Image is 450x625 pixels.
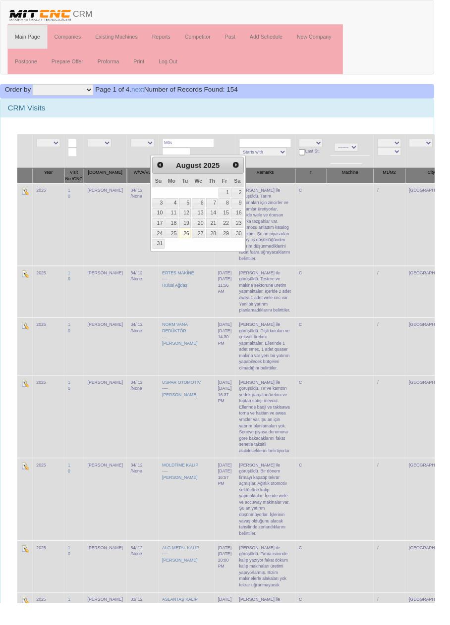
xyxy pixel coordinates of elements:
td: [PERSON_NAME] ile görüşüldü. Firma isminde kalıp yazıyor fakat döküm kalıp makinaları üretimi yap... [244,560,306,614]
th: W/VA/VB [131,174,164,190]
div: [DATE] 11:56 AM [226,286,240,306]
td: [DATE] [222,560,244,614]
td: ---- [164,275,222,329]
td: [PERSON_NAME] ile görüşüldü. Tarım makinaları için zincirler ve aksamlar üretiyorlar. İçeride wel... [244,190,306,275]
a: 3 [158,206,170,215]
a: [PERSON_NAME] [168,578,205,583]
span: Saturday [243,184,249,190]
td: [DATE] [222,275,244,329]
a: 0 [70,287,73,292]
a: Hulusi Ağdaş [168,293,194,298]
td: C [306,389,338,474]
th: Remarks [244,174,306,190]
a: Reports [150,26,184,51]
span: August [182,167,209,175]
td: [PERSON_NAME] ile görüşüldü. Tır ve kamton yedek parçalarıüretimi ve toptan satışı mevcut. Elleri... [244,389,306,474]
a: Competitor [184,26,225,51]
a: Prepare Offer [46,52,93,76]
td: / [387,275,420,329]
a: 17 [158,226,170,236]
td: [PERSON_NAME] [87,389,131,474]
td: 34/ 12 /None [131,190,164,275]
th: Year [34,174,66,190]
a: 12 [186,216,198,225]
a: MOLDTİME KALIP [168,479,206,484]
a: 1 [70,619,73,624]
td: [PERSON_NAME] ile görüşüldü. Dişli kutuları ve çekvalf üretimi yapmaktalar. Ellerinde 1 adet smec... [244,329,306,389]
a: 13 [199,216,213,225]
a: 31 [158,248,170,257]
a: 0 [70,201,73,206]
div: [DATE] 16:37 PM [226,400,240,419]
td: ---- [164,560,222,614]
td: 2025 [34,275,66,329]
a: 6 [199,206,213,215]
td: 34/ 12 /None [131,474,164,560]
img: Edit [22,280,30,288]
td: [DATE] [222,389,244,474]
td: 2025 [34,389,66,474]
td: [PERSON_NAME] [87,474,131,560]
span: Page 1 of 4. [99,89,136,97]
a: 24 [158,237,170,247]
span: Monday [174,184,182,190]
a: Print [131,52,157,76]
a: 19 [186,226,198,236]
a: 1 [70,195,73,200]
td: [PERSON_NAME] [87,190,131,275]
td: [PERSON_NAME] [87,275,131,329]
a: 29 [226,237,239,247]
a: Log Out [157,52,191,76]
span: Number of Records Found: 154 [99,89,246,97]
a: 2 [240,195,252,204]
a: 0 [70,340,73,345]
a: ALG METAL KALIP [168,565,207,570]
a: 30 [240,237,252,247]
td: 34/ 12 /None [131,329,164,389]
td: Last St. [306,139,338,174]
a: 1 [70,280,73,285]
a: next [136,89,149,97]
td: C [306,560,338,614]
a: NORM VANA REDÜKTÖR [168,334,194,345]
td: [DATE] [222,474,244,560]
th: [DOMAIN_NAME] [87,174,131,190]
td: C [306,275,338,329]
th: Machine [338,174,387,190]
a: [PERSON_NAME] [168,353,205,358]
a: [PERSON_NAME] [168,492,205,497]
a: 15 [226,216,239,225]
a: Add Schedule [251,26,300,51]
a: 23 [240,226,252,236]
td: / [387,474,420,560]
th: Visit No./CNC [66,174,87,190]
td: / [387,190,420,275]
a: 9 [240,206,252,215]
a: Existing Machines [91,26,150,51]
span: Wednesday [202,184,210,190]
img: Edit [22,333,30,341]
a: New Company [300,26,351,51]
td: 2025 [34,190,66,275]
div: [DATE] 14:30 PM [226,340,240,359]
a: Postpone [8,52,46,76]
a: 25 [171,237,185,247]
td: ---- [164,389,222,474]
a: 10 [158,216,170,225]
a: Main Page [8,26,49,51]
span: Sunday [161,184,168,190]
a: 26 [186,237,198,247]
img: header.png [8,8,75,23]
td: C [306,329,338,389]
a: 20 [199,226,213,236]
a: 1 [70,479,73,484]
a: 5 [186,206,198,215]
a: 1 [226,195,239,204]
a: 28 [214,237,226,247]
a: Prev [159,164,173,178]
td: 2025 [34,560,66,614]
td: C [306,474,338,560]
span: Prev [162,167,170,175]
a: 11 [171,216,185,225]
a: 8 [226,206,239,215]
